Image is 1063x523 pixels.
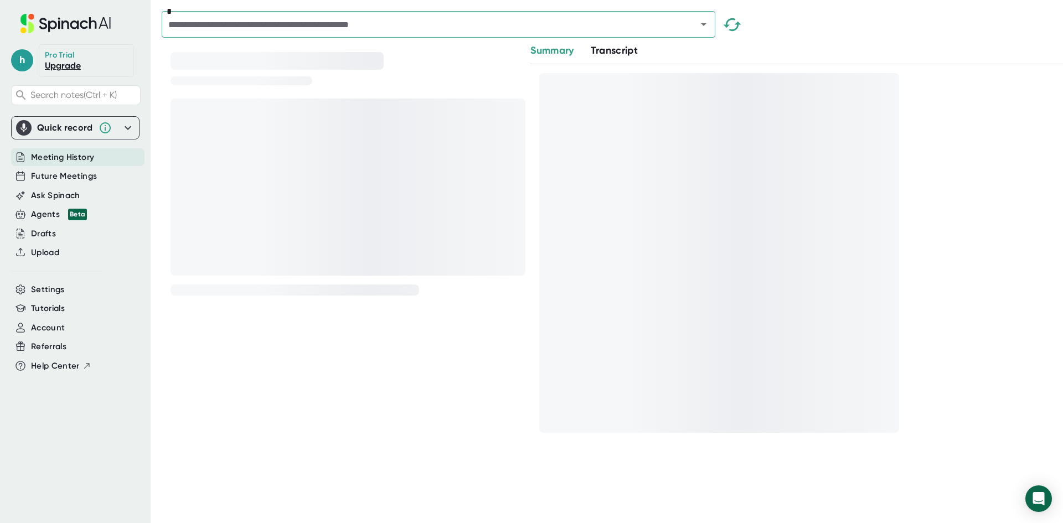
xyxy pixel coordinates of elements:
span: Help Center [31,360,80,372]
button: Future Meetings [31,170,97,183]
button: Summary [530,43,574,58]
div: Agents [31,208,87,221]
button: Upload [31,246,59,259]
button: Ask Spinach [31,189,80,202]
span: Search notes (Ctrl + K) [30,90,117,100]
div: Pro Trial [45,50,76,60]
button: Meeting History [31,151,94,164]
div: Beta [68,209,87,220]
button: Open [696,17,711,32]
button: Transcript [591,43,638,58]
button: Referrals [31,340,66,353]
button: Drafts [31,227,56,240]
div: Quick record [37,122,93,133]
span: Summary [530,44,574,56]
span: h [11,49,33,71]
button: Account [31,322,65,334]
a: Upgrade [45,60,81,71]
button: Tutorials [31,302,65,315]
div: Quick record [16,117,135,139]
div: Open Intercom Messenger [1025,485,1052,512]
button: Agents Beta [31,208,87,221]
span: Transcript [591,44,638,56]
button: Settings [31,283,65,296]
button: Help Center [31,360,91,372]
